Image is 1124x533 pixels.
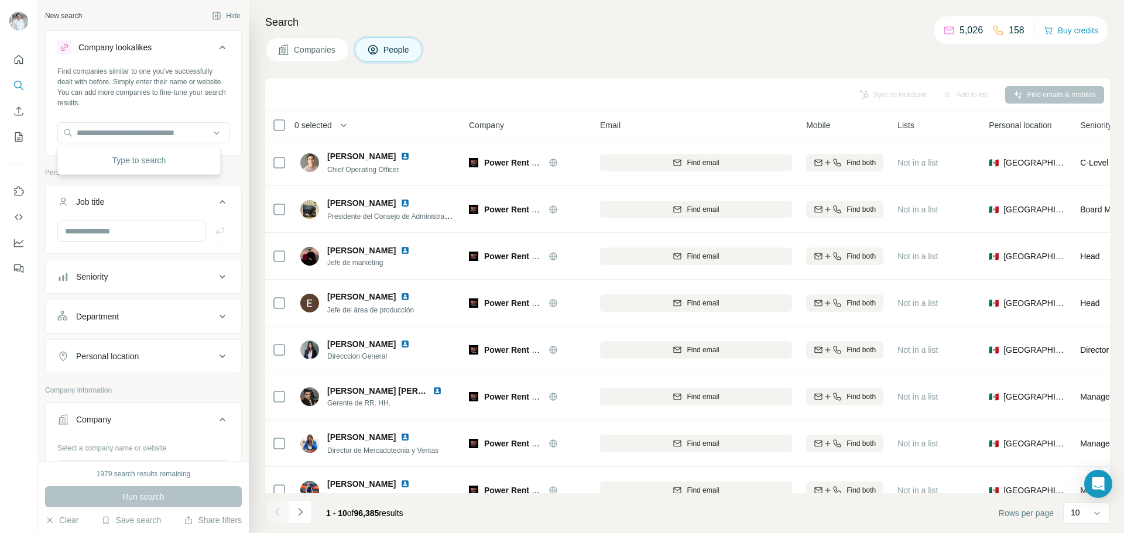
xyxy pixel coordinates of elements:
span: Manager [1080,439,1112,448]
div: Open Intercom Messenger [1084,470,1112,498]
span: People [383,44,410,56]
span: Presidente del Consejo de Administración [327,211,457,221]
span: C-Level [1080,158,1108,167]
span: Head [1080,252,1099,261]
div: Job title [76,196,104,208]
button: Share filters [184,514,242,526]
div: Select a company name or website [57,438,229,453]
button: Find email [600,294,792,312]
button: Save search [101,514,161,526]
span: 1 - 10 [326,508,347,518]
span: [PERSON_NAME] [327,150,396,162]
span: Lists [897,119,914,131]
img: LinkedIn logo [400,479,410,489]
span: Find email [687,251,719,262]
div: 1979 search results remaining [97,469,191,479]
button: Find email [600,201,792,218]
span: Rows per page [999,507,1054,519]
span: 🇲🇽 [989,391,999,403]
button: Enrich CSV [9,101,28,122]
div: Company [76,414,111,425]
span: [GEOGRAPHIC_DATA] [1003,344,1066,356]
span: Find email [687,204,719,215]
p: 158 [1009,23,1024,37]
div: Seniority [76,271,108,283]
span: Manager [1080,392,1112,401]
img: Avatar [300,200,319,219]
button: Hide [204,7,249,25]
img: LinkedIn logo [400,152,410,161]
span: Power Rent Soluciones en Energía [484,252,619,261]
span: Not in a list [897,298,938,308]
button: Find both [806,201,883,218]
span: 🇲🇽 [989,438,999,449]
img: Logo of Power Rent Soluciones en Energía [469,298,478,308]
h4: Search [265,14,1110,30]
span: 🇲🇽 [989,157,999,169]
span: 🇲🇽 [989,250,999,262]
img: LinkedIn logo [400,246,410,255]
img: LinkedIn logo [400,292,410,301]
span: 🇲🇽 [989,204,999,215]
p: 10 [1071,507,1080,518]
span: Find email [687,345,719,355]
span: [GEOGRAPHIC_DATA] [1003,297,1066,309]
button: Buy credits [1044,22,1098,39]
span: Gerente de RR. HH. [327,398,456,408]
button: Find both [806,341,883,359]
span: 🇲🇽 [989,344,999,356]
button: Department [46,302,241,331]
img: Logo of Power Rent Soluciones en Energía [469,345,478,355]
img: Avatar [300,481,319,500]
span: Find email [687,485,719,496]
span: [PERSON_NAME] [327,245,396,256]
span: Not in a list [897,345,938,355]
span: Not in a list [897,392,938,401]
span: Not in a list [897,439,938,448]
img: LinkedIn logo [400,432,410,442]
span: Power Rent Soluciones en Energía [484,345,619,355]
div: New search [45,11,82,21]
span: Find both [847,485,876,496]
button: My lists [9,126,28,147]
span: Find both [847,345,876,355]
span: Head [1080,298,1099,308]
img: LinkedIn logo [400,339,410,349]
span: of [347,508,354,518]
img: LinkedIn logo [433,386,442,396]
span: results [326,508,403,518]
span: [PERSON_NAME] [PERSON_NAME] [327,386,467,396]
span: Jefe del área de producción [327,306,414,314]
img: Logo of Power Rent Soluciones en Energía [469,439,478,448]
span: Find email [687,157,719,168]
span: Company [469,119,504,131]
span: Director de Mercadotecnia y Ventas [327,446,438,455]
span: Find both [847,251,876,262]
span: Find both [847,438,876,449]
span: Power Rent Soluciones en Energía [484,158,619,167]
button: Personal location [46,342,241,370]
span: 96,385 [354,508,379,518]
button: Seniority [46,263,241,291]
button: Feedback [9,258,28,279]
span: Director [1080,345,1109,355]
img: Avatar [300,434,319,453]
button: Company [46,405,241,438]
span: Find email [687,391,719,402]
span: Find both [847,157,876,168]
button: Find email [600,435,792,452]
button: Find email [600,341,792,359]
span: [GEOGRAPHIC_DATA] [1003,484,1066,496]
button: Find both [806,247,883,265]
img: Avatar [300,341,319,359]
span: Jefe de marketing [327,257,424,268]
span: Chief Operating Officer [327,166,399,174]
span: Manager [1080,486,1112,495]
span: [GEOGRAPHIC_DATA] [1003,157,1066,169]
span: [GEOGRAPHIC_DATA] [1003,250,1066,262]
p: Company information [45,385,242,396]
img: Logo of Power Rent Soluciones en Energía [469,252,478,261]
button: Find email [600,482,792,499]
span: Find both [847,298,876,308]
p: Personal information [45,167,242,178]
